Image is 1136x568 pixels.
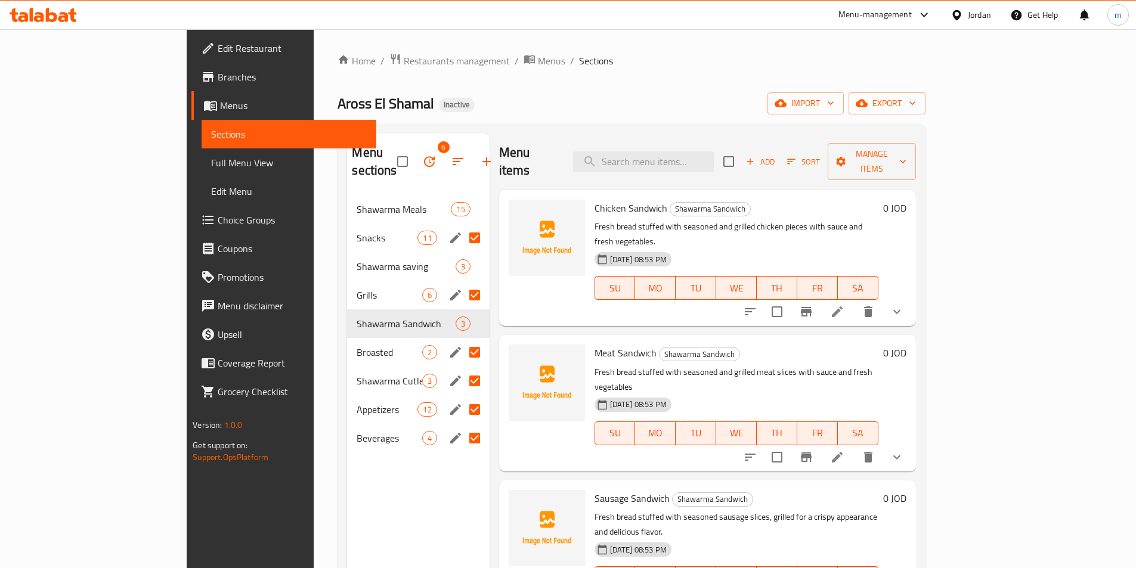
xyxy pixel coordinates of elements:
button: SU [595,276,636,300]
span: Bulk update [415,147,444,176]
a: Menus [191,91,376,120]
span: Chicken Sandwich [595,199,667,217]
span: MO [640,280,671,297]
div: items [422,431,437,445]
h6: 0 JOD [883,344,906,361]
p: Fresh bread stuffed with seasoned sausage slices, grilled for a crispy appearance and delicious f... [595,510,878,539]
span: Branches [218,70,367,84]
a: Edit menu item [830,450,844,464]
span: Upsell [218,327,367,342]
span: import [777,96,834,111]
a: Support.OpsPlatform [193,449,268,465]
div: Shawarma Sandwich [672,492,753,507]
span: 11 [418,232,436,244]
div: items [422,374,437,388]
button: Add [741,153,779,171]
span: [DATE] 08:53 PM [605,399,671,410]
button: Manage items [828,143,916,180]
button: TH [757,276,797,300]
span: Grocery Checklist [218,384,367,399]
h6: 0 JOD [883,200,906,216]
h2: Menu items [499,144,559,179]
span: 6 [438,141,450,153]
button: Add section [472,147,501,176]
button: show more [883,297,911,326]
div: Snacks11edit [347,224,489,252]
img: Sausage Sandwich [509,490,585,566]
div: Shawarma Sandwich [670,202,751,216]
span: Beverages [357,431,422,445]
button: SU [595,421,636,445]
span: Shawarma saving [357,259,455,274]
a: Choice Groups [191,206,376,234]
button: import [767,92,844,114]
div: Broasted2edit [347,338,489,367]
div: items [451,202,470,216]
div: items [456,259,471,274]
a: Menus [524,53,565,69]
span: [DATE] 08:53 PM [605,254,671,265]
span: 3 [456,261,470,272]
a: Branches [191,63,376,91]
div: Jordan [968,8,991,21]
li: / [515,54,519,68]
span: Select all sections [390,149,415,174]
span: Sausage Sandwich [595,489,670,507]
span: Menus [538,54,565,68]
span: 3 [423,375,437,387]
div: Appetizers [357,402,417,417]
button: Branch-specific-item [792,443,821,471]
span: SA [843,280,874,297]
button: WE [716,421,757,445]
span: Shawarma Cutlets [357,374,422,388]
span: Select section [716,149,741,174]
a: Upsell [191,320,376,349]
div: Shawarma Meals15 [347,195,489,224]
input: search [573,151,714,172]
div: items [422,345,437,359]
a: Restaurants management [389,53,510,69]
button: delete [854,297,883,326]
span: TU [680,424,711,442]
span: FR [802,424,833,442]
button: edit [447,229,465,247]
span: 4 [423,433,437,444]
span: WE [721,424,752,442]
span: Add [744,155,776,169]
div: items [417,231,437,245]
span: 2 [423,347,437,358]
button: edit [447,286,465,304]
button: Sort [784,153,823,171]
div: Inactive [439,98,475,112]
button: export [849,92,925,114]
span: Select to update [764,445,790,470]
span: SU [600,280,631,297]
span: 3 [456,318,470,330]
div: Beverages4edit [347,424,489,452]
span: Edit Menu [211,184,367,198]
span: m [1115,8,1122,21]
span: Restaurants management [404,54,510,68]
a: Full Menu View [202,148,376,177]
span: Manage items [837,147,906,176]
button: TU [676,421,716,445]
span: Coupons [218,241,367,256]
button: WE [716,276,757,300]
div: items [422,288,437,302]
button: edit [447,343,465,361]
span: Get support on: [193,437,247,453]
a: Edit Restaurant [191,34,376,63]
span: Meat Sandwich [595,344,657,362]
span: TH [762,424,793,442]
a: Menu disclaimer [191,291,376,320]
span: Shawarma Sandwich [673,492,753,506]
span: Shawarma Meals [357,202,451,216]
span: Inactive [439,100,475,110]
span: Add item [741,153,779,171]
span: Sections [211,127,367,141]
nav: Menu sections [347,190,489,457]
div: Shawarma Cutlets3edit [347,367,489,395]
